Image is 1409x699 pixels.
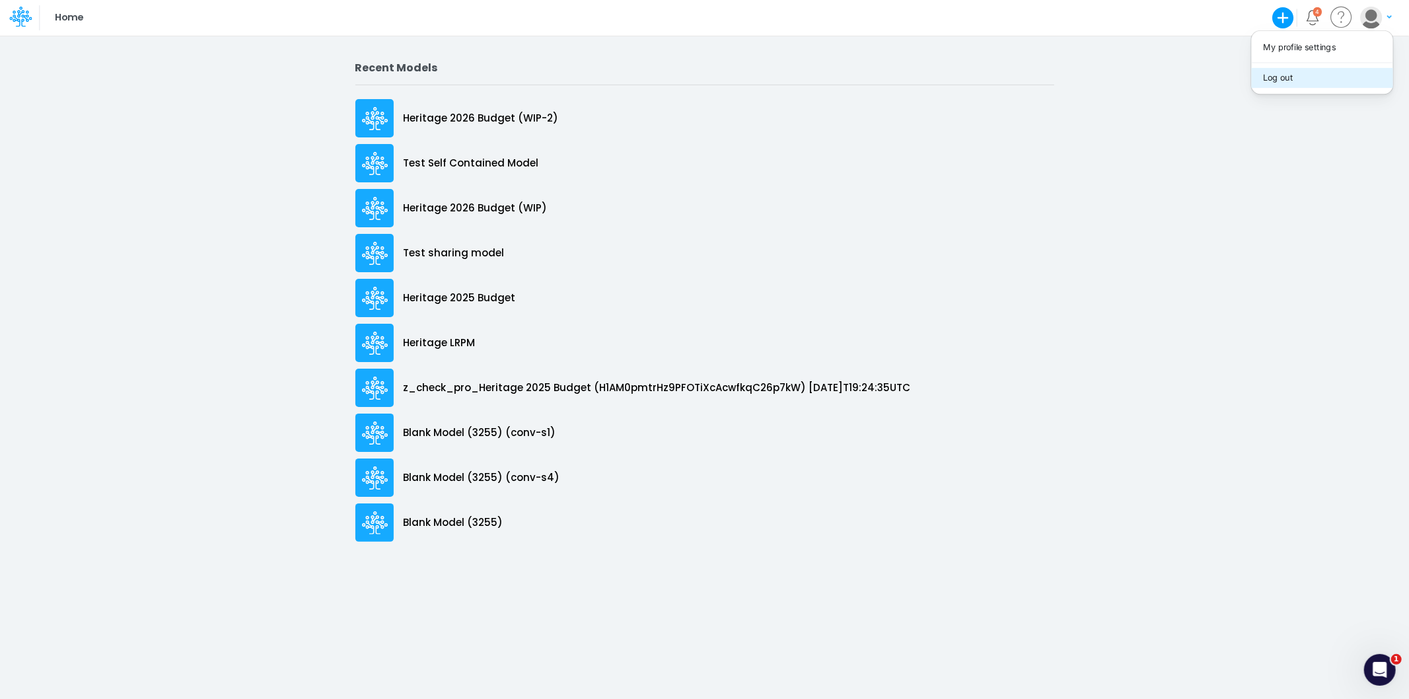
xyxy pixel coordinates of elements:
[1305,10,1320,25] a: Notifications
[404,201,548,216] p: Heritage 2026 Budget (WIP)
[1251,67,1392,88] button: Log out
[355,500,1054,545] a: Blank Model (3255)
[355,186,1054,231] a: Heritage 2026 Budget (WIP)
[355,276,1054,320] a: Heritage 2025 Budget
[404,111,559,126] p: Heritage 2026 Budget (WIP-2)
[404,381,911,396] p: z_check_pro_Heritage 2025 Budget (H1AM0pmtrHz9PFOTiXcAcwfkqC26p7kW) [DATE]T19:24:35UTC
[355,455,1054,500] a: Blank Model (3255) (conv-s4)
[355,231,1054,276] a: Test sharing model
[1391,654,1402,665] span: 1
[404,156,539,171] p: Test Self Contained Model
[355,365,1054,410] a: z_check_pro_Heritage 2025 Budget (H1AM0pmtrHz9PFOTiXcAcwfkqC26p7kW) [DATE]T19:24:35UTC
[404,425,556,441] p: Blank Model (3255) (conv-s1)
[355,61,1054,74] h2: Recent Models
[404,246,505,261] p: Test sharing model
[1364,654,1396,686] iframe: Intercom live chat
[404,291,516,306] p: Heritage 2025 Budget
[404,515,503,531] p: Blank Model (3255)
[355,320,1054,365] a: Heritage LRPM
[355,96,1054,141] a: Heritage 2026 Budget (WIP-2)
[355,141,1054,186] a: Test Self Contained Model
[355,410,1054,455] a: Blank Model (3255) (conv-s1)
[1251,38,1392,58] button: My profile settings
[404,336,476,351] p: Heritage LRPM
[1316,9,1320,15] div: 4 unread items
[55,11,83,25] p: Home
[404,470,560,486] p: Blank Model (3255) (conv-s4)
